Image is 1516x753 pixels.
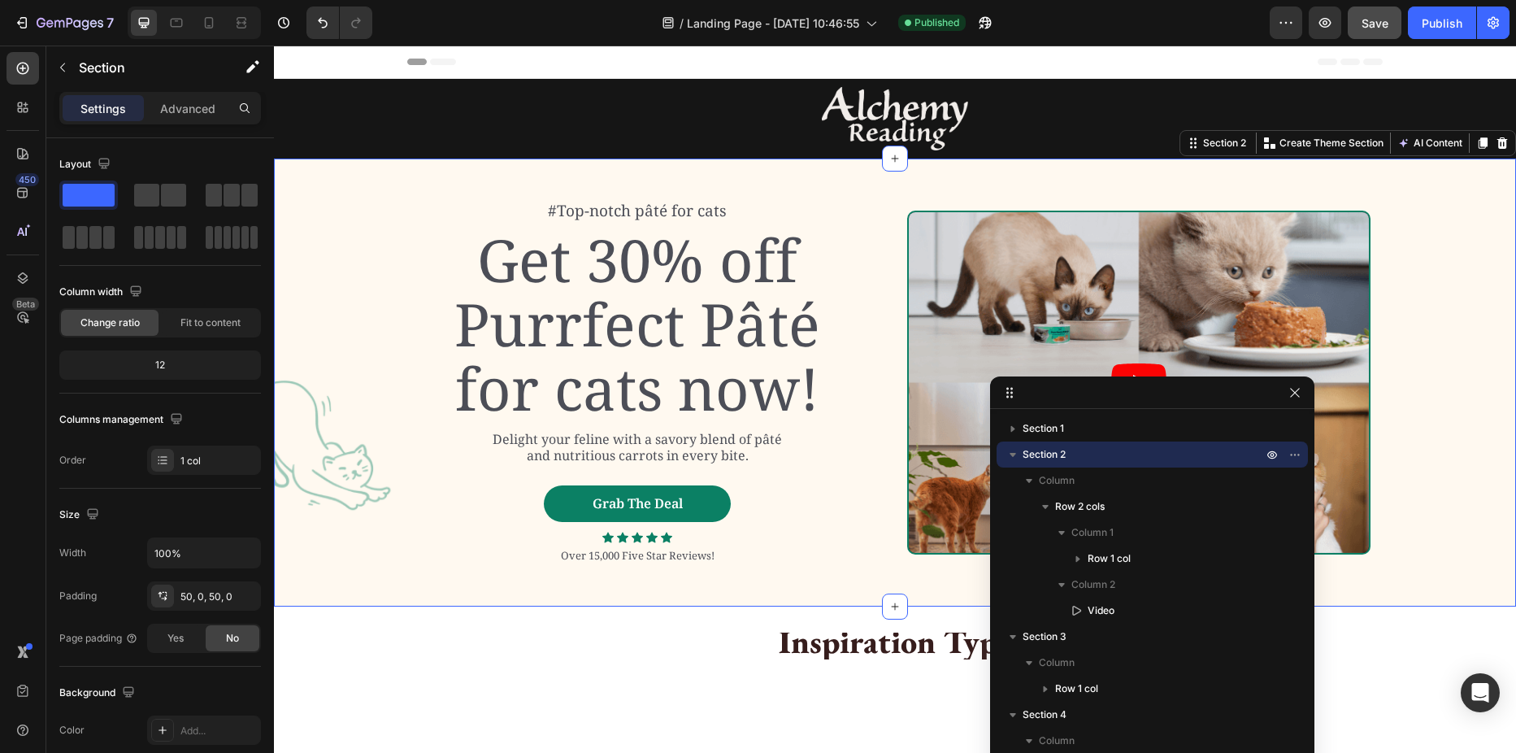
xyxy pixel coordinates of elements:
span: Video [1088,603,1114,619]
span: / [680,15,684,32]
div: Layout [59,154,114,176]
button: Publish [1408,7,1476,39]
div: Open Intercom Messenger [1461,673,1500,712]
input: Auto [148,538,260,568]
span: Section 2 [1023,446,1066,463]
span: Section 3 [1023,629,1066,645]
div: 450 [15,173,39,186]
span: Row 2 cols [1055,498,1105,515]
div: Section 2 [926,90,975,105]
div: Undo/Redo [306,7,372,39]
div: Column width [59,281,146,303]
div: Columns management [59,409,186,431]
div: Order [59,453,86,468]
span: Column [1039,655,1075,671]
span: Section 4 [1023,707,1066,723]
div: 1 col [180,454,257,468]
span: Column [1039,733,1075,749]
div: Width [59,546,86,560]
span: Row 1 col [1088,551,1131,567]
div: Add... [180,724,257,738]
div: Background [59,682,138,704]
span: Change ratio [80,316,140,330]
button: 7 [7,7,121,39]
span: Row 1 col [1055,681,1098,697]
div: Publish [1422,15,1462,32]
div: Page padding [59,631,138,646]
div: Beta [12,298,39,311]
iframe: Design area [274,46,1516,753]
div: 12 [63,354,258,376]
div: Size [59,504,102,526]
span: Column 1 [1071,524,1114,541]
span: Fit to content [180,316,241,330]
p: Over 15,000 Five Star Reviews! [147,503,580,519]
span: Section 1 [1023,420,1064,437]
p: Section [79,58,212,77]
button: AI Content [1120,88,1192,107]
span: No [226,631,239,646]
p: Create Theme Section [1006,90,1110,105]
span: Column [1039,472,1075,489]
span: Yes [167,631,184,646]
span: Published [914,15,959,30]
p: Settings [80,100,126,117]
div: 50, 0, 50, 0 [180,590,257,604]
p: Advanced [160,100,215,117]
p: 7 [106,13,114,33]
div: Color [59,723,85,738]
button: Play [837,318,893,357]
div: Grab The Deal [319,450,409,467]
div: Padding [59,589,97,603]
span: Save [1362,16,1388,30]
strong: Inspiration Type [505,575,737,617]
span: Column 2 [1071,577,1115,593]
span: Landing Page - [DATE] 10:46:55 [687,15,859,32]
button: Save [1348,7,1401,39]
